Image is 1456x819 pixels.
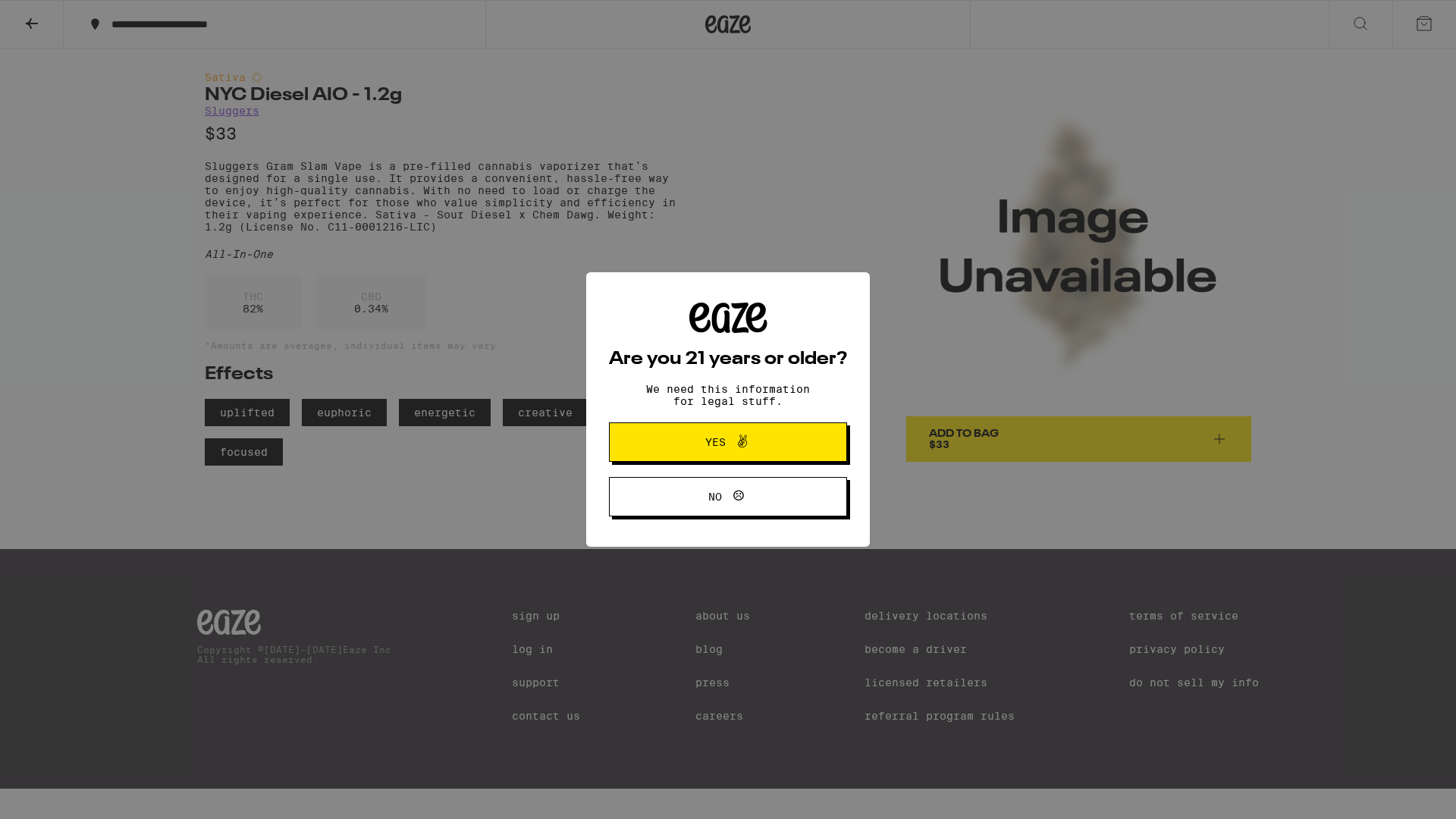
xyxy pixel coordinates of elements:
span: No [708,491,722,502]
span: Yes [705,437,726,447]
button: Yes [609,422,847,462]
p: We need this information for legal stuff. [633,383,823,407]
h2: Are you 21 years or older? [609,350,847,369]
button: No [609,477,847,516]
